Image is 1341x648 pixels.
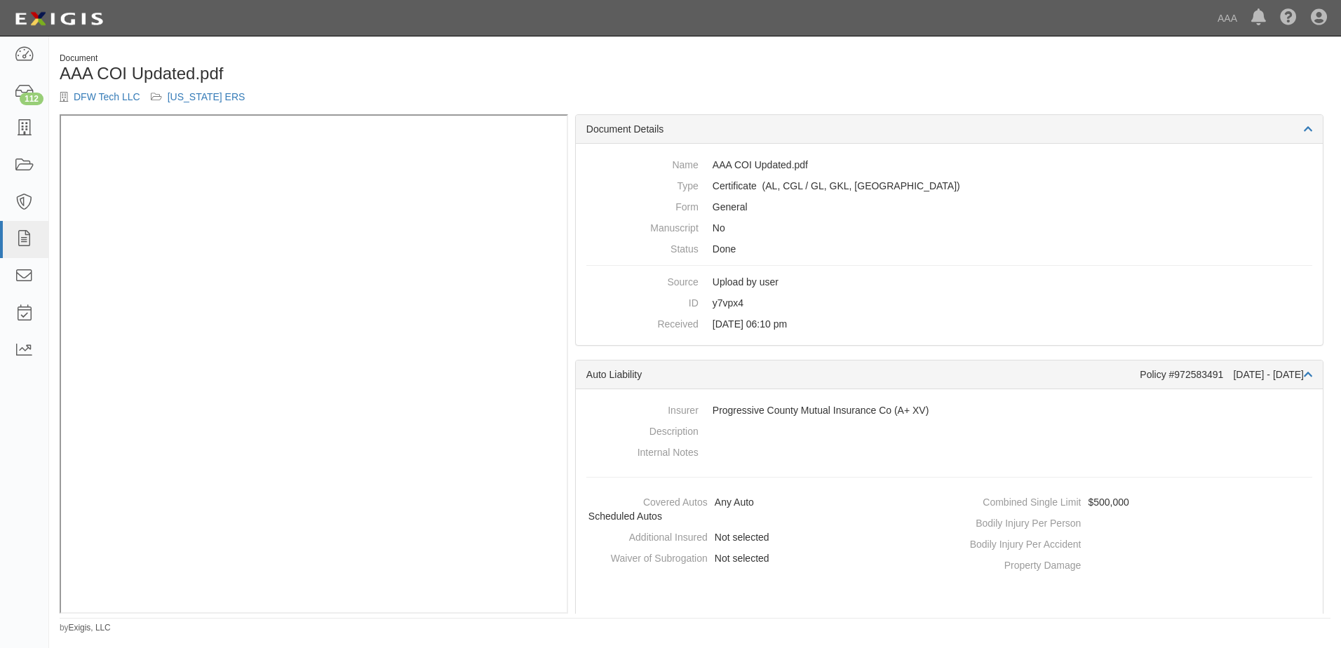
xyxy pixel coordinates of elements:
dd: y7vpx4 [586,292,1312,313]
dt: ID [586,292,699,310]
dt: Name [586,154,699,172]
dd: Upload by user [586,271,1312,292]
dd: Any Auto, Scheduled Autos [581,492,944,527]
h1: AAA COI Updated.pdf [60,65,685,83]
dd: Not selected [581,527,944,548]
div: 112 [20,93,43,105]
a: AAA [1211,4,1244,32]
dt: Source [586,271,699,289]
dt: Received [586,313,699,331]
dt: Covered Autos [581,492,708,509]
dd: No [586,217,1312,238]
dt: Manuscript [586,217,699,235]
div: Auto Liability [586,367,1140,382]
dd: Not selected [581,548,944,569]
dd: General [586,196,1312,217]
dt: Property Damage [955,555,1081,572]
div: Policy #972583491 [DATE] - [DATE] [1140,367,1312,382]
dt: Status [586,238,699,256]
dd: Progressive County Mutual Insurance Co (A+ XV) [586,400,1312,421]
dt: Bodily Injury Per Accident [955,534,1081,551]
dt: Combined Single Limit [955,492,1081,509]
a: Exigis, LLC [69,623,111,633]
i: Help Center - Complianz [1280,10,1297,27]
dt: Internal Notes [586,442,699,459]
a: DFW Tech LLC [74,91,140,102]
dt: Type [586,175,699,193]
a: [US_STATE] ERS [168,91,245,102]
img: logo-5460c22ac91f19d4615b14bd174203de0afe785f0fc80cf4dbbc73dc1793850b.png [11,6,107,32]
dt: Insurer [586,400,699,417]
dt: Additional Insured [581,527,708,544]
small: by [60,622,111,634]
dt: Description [586,421,699,438]
dt: Bodily Injury Per Person [955,513,1081,530]
div: Document [60,53,685,65]
dt: Waiver of Subrogation [581,548,708,565]
dd: Auto Liability Commercial General Liability / Garage Liability Garage Keepers Liability On-Hook [586,175,1312,196]
dt: Form [586,196,699,214]
dd: [DATE] 06:10 pm [586,313,1312,335]
div: Document Details [576,115,1323,144]
dd: AAA COI Updated.pdf [586,154,1312,175]
dd: Done [586,238,1312,259]
dd: $500,000 [955,492,1317,513]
